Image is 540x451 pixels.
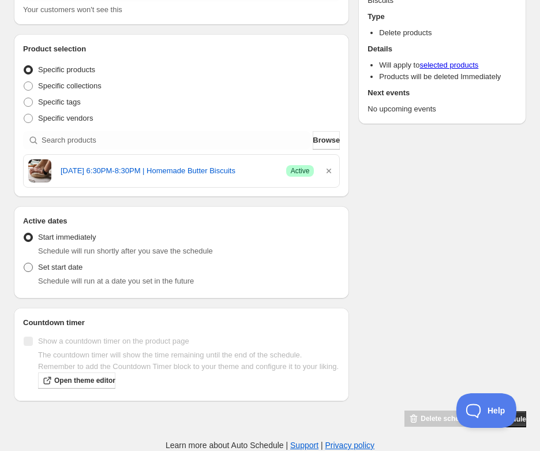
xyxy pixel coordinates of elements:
p: Learn more about Auto Schedule | | [166,439,374,451]
h2: Active dates [23,215,340,227]
span: Schedule will run shortly after you save the schedule [38,247,213,255]
li: Will apply to [379,59,517,71]
h2: Details [367,43,517,55]
p: The countdown timer will show the time remaining until the end of the schedule. Remember to add t... [38,349,340,372]
span: Your customers won't see this [23,5,122,14]
span: Specific collections [38,81,102,90]
a: Privacy policy [325,441,375,450]
a: Open theme editor [38,372,115,389]
span: Specific products [38,65,95,74]
span: Open theme editor [54,376,115,385]
span: Specific tags [38,98,81,106]
p: No upcoming events [367,103,517,115]
span: Specific vendors [38,114,93,122]
span: Schedule will run at a date you set in the future [38,277,194,285]
span: Set start date [38,263,82,271]
li: Products will be deleted Immediately [379,71,517,83]
a: Support [290,441,318,450]
input: Search products [42,131,310,150]
span: Browse [313,135,340,146]
h2: Type [367,11,517,23]
iframe: Toggle Customer Support [456,393,517,428]
h2: Countdown timer [23,317,340,329]
li: Delete products [379,27,517,39]
span: Active [291,166,310,176]
button: Browse [313,131,340,150]
a: selected products [419,61,478,69]
h2: Product selection [23,43,340,55]
a: [DATE] 6:30PM-8:30PM | Homemade Butter Biscuits [61,165,277,177]
h2: Next events [367,87,517,99]
span: Show a countdown timer on the product page [38,337,189,345]
span: Start immediately [38,233,96,241]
